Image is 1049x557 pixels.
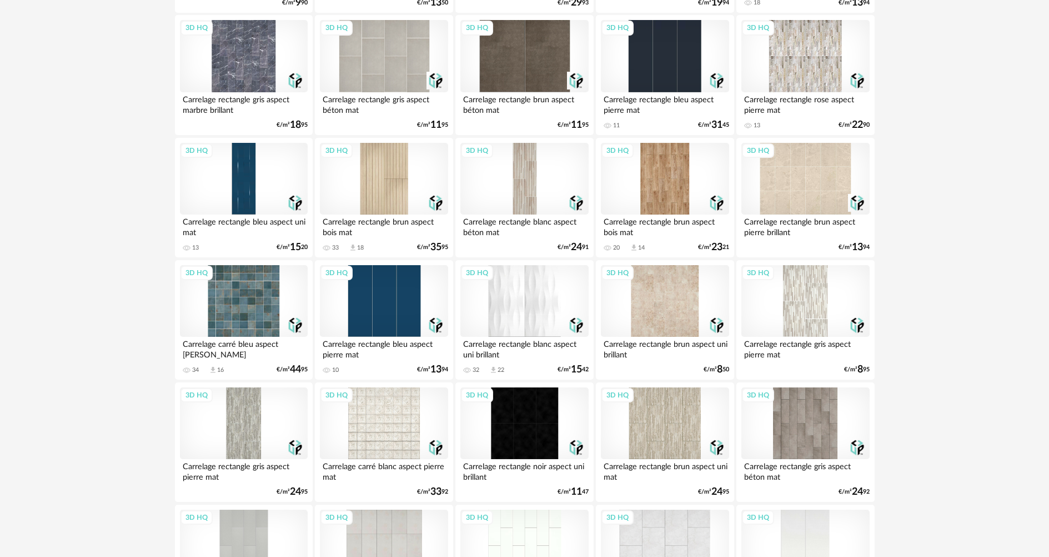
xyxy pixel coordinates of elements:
[180,337,308,359] div: Carrelage carré bleu aspect [PERSON_NAME]
[192,366,199,374] div: 34
[698,488,729,496] div: €/m² 95
[455,260,593,380] a: 3D HQ Carrelage rectangle blanc aspect uni brillant 32 Download icon 22 €/m²1542
[430,488,441,496] span: 33
[277,121,308,129] div: €/m² 95
[320,266,353,280] div: 3D HQ
[290,243,301,251] span: 15
[596,382,734,503] a: 3D HQ Carrelage rectangle brun aspect uni mat €/m²2495
[601,215,729,237] div: Carrelage rectangle brun aspect bois mat
[461,266,493,280] div: 3D HQ
[601,510,634,525] div: 3D HQ
[711,243,722,251] span: 23
[736,382,874,503] a: 3D HQ Carrelage rectangle gris aspect béton mat €/m²2492
[180,92,308,115] div: Carrelage rectangle gris aspect marbre brillant
[613,244,620,252] div: 20
[332,244,339,252] div: 33
[596,260,734,380] a: 3D HQ Carrelage rectangle brun aspect uni brillant €/m²850
[455,15,593,135] a: 3D HQ Carrelage rectangle brun aspect béton mat €/m²1195
[320,143,353,158] div: 3D HQ
[460,459,588,481] div: Carrelage rectangle noir aspect uni brillant
[489,366,498,374] span: Download icon
[558,488,589,496] div: €/m² 47
[839,243,870,251] div: €/m² 94
[320,510,353,525] div: 3D HQ
[839,121,870,129] div: €/m² 90
[596,138,734,258] a: 3D HQ Carrelage rectangle brun aspect bois mat 20 Download icon 14 €/m²2321
[461,21,493,35] div: 3D HQ
[315,15,453,135] a: 3D HQ Carrelage rectangle gris aspect béton mat €/m²1195
[844,366,870,374] div: €/m² 95
[175,15,313,135] a: 3D HQ Carrelage rectangle gris aspect marbre brillant €/m²1895
[180,215,308,237] div: Carrelage rectangle bleu aspect uni mat
[417,488,448,496] div: €/m² 92
[430,243,441,251] span: 35
[601,459,729,481] div: Carrelage rectangle brun aspect uni mat
[596,15,734,135] a: 3D HQ Carrelage rectangle bleu aspect pierre mat 11 €/m²3145
[277,243,308,251] div: €/m² 20
[742,21,774,35] div: 3D HQ
[473,366,479,374] div: 32
[180,266,213,280] div: 3D HQ
[209,366,217,374] span: Download icon
[332,366,339,374] div: 10
[180,143,213,158] div: 3D HQ
[736,260,874,380] a: 3D HQ Carrelage rectangle gris aspect pierre mat €/m²895
[320,215,448,237] div: Carrelage rectangle brun aspect bois mat
[290,366,301,374] span: 44
[315,138,453,258] a: 3D HQ Carrelage rectangle brun aspect bois mat 33 Download icon 18 €/m²3595
[315,382,453,503] a: 3D HQ Carrelage carré blanc aspect pierre mat €/m²3392
[320,459,448,481] div: Carrelage carré blanc aspect pierre mat
[736,15,874,135] a: 3D HQ Carrelage rectangle rose aspect pierre mat 13 €/m²2290
[571,243,582,251] span: 24
[571,488,582,496] span: 11
[852,488,863,496] span: 24
[498,366,504,374] div: 22
[180,510,213,525] div: 3D HQ
[698,121,729,129] div: €/m² 45
[558,121,589,129] div: €/m² 95
[461,388,493,402] div: 3D HQ
[430,121,441,129] span: 11
[601,388,634,402] div: 3D HQ
[277,488,308,496] div: €/m² 95
[741,459,869,481] div: Carrelage rectangle gris aspect béton mat
[461,510,493,525] div: 3D HQ
[571,366,582,374] span: 15
[290,488,301,496] span: 24
[455,382,593,503] a: 3D HQ Carrelage rectangle noir aspect uni brillant €/m²1147
[741,92,869,115] div: Carrelage rectangle rose aspect pierre mat
[711,488,722,496] span: 24
[349,243,357,252] span: Download icon
[601,337,729,359] div: Carrelage rectangle brun aspect uni brillant
[320,21,353,35] div: 3D HQ
[357,244,364,252] div: 18
[460,215,588,237] div: Carrelage rectangle blanc aspect béton mat
[180,459,308,481] div: Carrelage rectangle gris aspect pierre mat
[460,337,588,359] div: Carrelage rectangle blanc aspect uni brillant
[175,260,313,380] a: 3D HQ Carrelage carré bleu aspect [PERSON_NAME] 34 Download icon 16 €/m²4495
[742,388,774,402] div: 3D HQ
[711,121,722,129] span: 31
[742,143,774,158] div: 3D HQ
[217,366,224,374] div: 16
[742,510,774,525] div: 3D HQ
[460,92,588,115] div: Carrelage rectangle brun aspect béton mat
[704,366,729,374] div: €/m² 50
[601,266,634,280] div: 3D HQ
[315,260,453,380] a: 3D HQ Carrelage rectangle bleu aspect pierre mat 10 €/m²1394
[638,244,645,252] div: 14
[290,121,301,129] span: 18
[175,382,313,503] a: 3D HQ Carrelage rectangle gris aspect pierre mat €/m²2495
[180,21,213,35] div: 3D HQ
[754,122,760,130] div: 13
[180,388,213,402] div: 3D HQ
[613,122,620,130] div: 11
[277,366,308,374] div: €/m² 95
[430,366,441,374] span: 13
[417,121,448,129] div: €/m² 95
[852,121,863,129] span: 22
[742,266,774,280] div: 3D HQ
[455,138,593,258] a: 3D HQ Carrelage rectangle blanc aspect béton mat €/m²2491
[571,121,582,129] span: 11
[320,92,448,115] div: Carrelage rectangle gris aspect béton mat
